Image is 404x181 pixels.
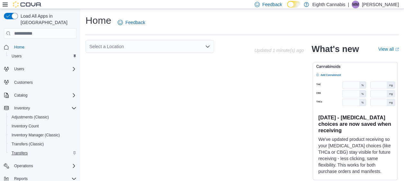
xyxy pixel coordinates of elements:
[12,124,39,129] span: Inventory Count
[9,52,24,60] a: Users
[85,14,111,27] h1: Home
[115,16,148,29] a: Feedback
[9,140,46,148] a: Transfers (Classic)
[9,131,76,139] span: Inventory Manager (Classic)
[6,131,79,140] button: Inventory Manager (Classic)
[395,47,399,51] svg: External link
[12,162,36,170] button: Operations
[1,42,79,52] button: Home
[14,80,33,85] span: Customers
[1,77,79,87] button: Customers
[12,133,60,138] span: Inventory Manager (Classic)
[318,114,392,134] h3: [DATE] - [MEDICAL_DATA] choices are now saved when receiving
[6,140,79,149] button: Transfers (Classic)
[12,65,27,73] button: Users
[6,113,79,122] button: Adjustments (Classic)
[9,122,76,130] span: Inventory Count
[1,161,79,170] button: Operations
[18,13,76,26] span: Load All Apps in [GEOGRAPHIC_DATA]
[14,93,27,98] span: Catalog
[6,149,79,158] button: Transfers
[362,1,399,8] p: [PERSON_NAME]
[12,65,76,73] span: Users
[348,1,349,8] p: |
[6,52,79,61] button: Users
[12,115,49,120] span: Adjustments (Classic)
[352,1,359,8] span: MM
[1,91,79,100] button: Catalog
[352,1,359,8] div: Marilyn Mears
[12,91,30,99] button: Catalog
[254,48,304,53] p: Updated 1 minute(s) ago
[9,113,51,121] a: Adjustments (Classic)
[311,44,359,54] h2: What's new
[9,52,76,60] span: Users
[12,104,76,112] span: Inventory
[12,104,32,112] button: Inventory
[9,113,76,121] span: Adjustments (Classic)
[14,163,33,168] span: Operations
[14,106,30,111] span: Inventory
[9,131,62,139] a: Inventory Manager (Classic)
[287,1,301,8] input: Dark Mode
[205,44,210,49] button: Open list of options
[9,122,41,130] a: Inventory Count
[318,136,392,175] p: We've updated product receiving so your [MEDICAL_DATA] choices (like THCa or CBG) stay visible fo...
[378,47,399,52] a: View allExternal link
[13,1,42,8] img: Cova
[1,104,79,113] button: Inventory
[12,79,35,86] a: Customers
[9,140,76,148] span: Transfers (Classic)
[262,1,282,8] span: Feedback
[12,142,44,147] span: Transfers (Classic)
[125,19,145,26] span: Feedback
[6,122,79,131] button: Inventory Count
[1,65,79,73] button: Users
[12,54,22,59] span: Users
[12,91,76,99] span: Catalog
[12,162,76,170] span: Operations
[12,151,28,156] span: Transfers
[12,78,76,86] span: Customers
[14,66,24,72] span: Users
[12,43,27,51] a: Home
[14,45,24,50] span: Home
[312,1,345,8] p: Eighth Cannabis
[9,149,30,157] a: Transfers
[9,149,76,157] span: Transfers
[12,43,76,51] span: Home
